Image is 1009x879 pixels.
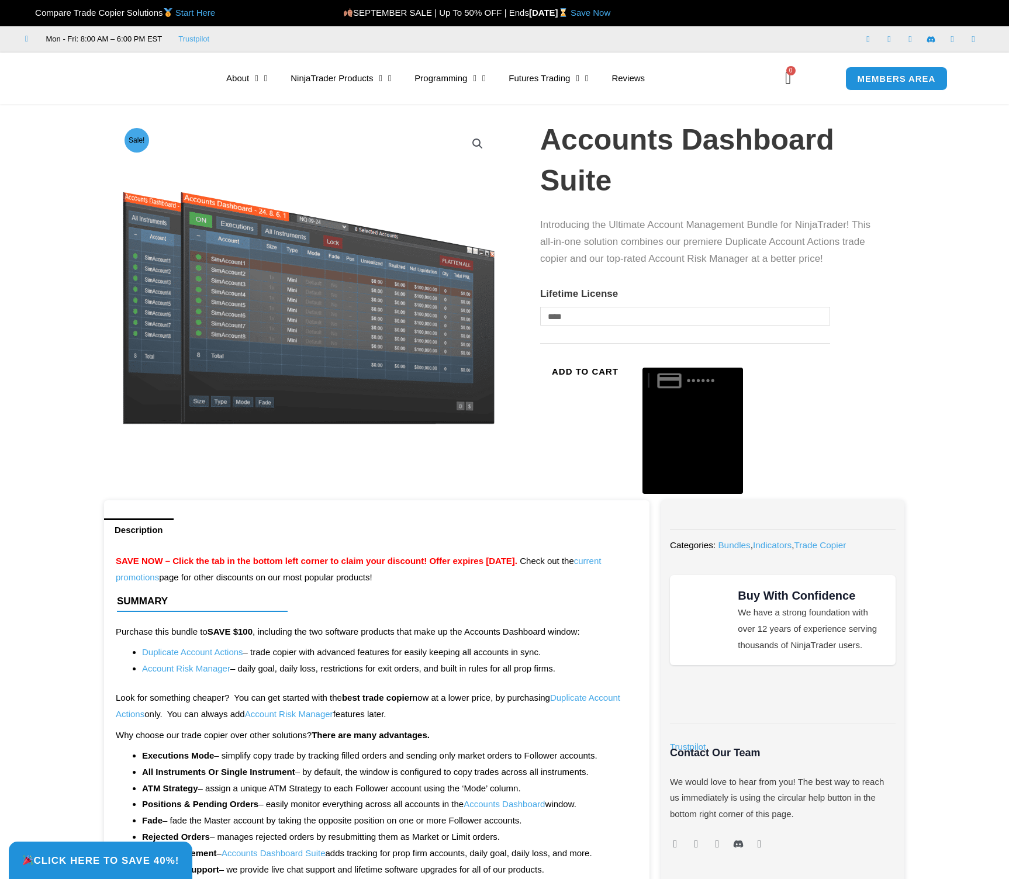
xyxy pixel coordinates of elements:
span: , , [718,540,846,550]
p: Check out the page for other discounts on our most popular products! [116,553,638,586]
a: About [215,65,279,92]
label: Lifetime License [540,288,618,299]
li: – simplify copy trade by tracking filled orders and sending only market orders to Follower accounts. [142,748,638,764]
nav: Menu [215,65,766,92]
h3: Buy With Confidence [738,587,884,604]
b: Rejected Orders [142,832,210,842]
span: Compare Trade Copier Solutions [25,8,215,18]
a: 🎉Click Here to save 40%! [9,842,192,879]
a: Account Risk Manager [142,663,230,673]
strong: Positions & Pending Orders [142,799,258,809]
span: SAVE NOW – Click the tab in the bottom left corner to claim your discount! Offer expires [DATE]. [116,556,517,566]
h1: Accounts Dashboard Suite [540,119,882,201]
span: SEPTEMBER SALE | Up To 50% OFF | Ends [343,8,529,18]
img: mark thumbs good 43913 | Affordable Indicators – NinjaTrader [682,599,724,641]
p: Purchase this bundle to , including the two software products that make up the Accounts Dashboard... [116,624,638,640]
a: Start Here [175,8,215,18]
a: Account Risk Manager [245,709,333,719]
a: Trustpilot [670,742,706,752]
a: Programming [403,65,497,92]
p: Look for something cheaper? You can get started with the now at a lower price, by purchasing only... [116,690,638,722]
a: Accounts Dashboard [464,799,545,809]
a: Save Now [571,8,610,18]
a: View full-screen image gallery [467,133,488,154]
iframe: Secure payment input frame [640,359,745,361]
a: NinjaTrader Products [279,65,403,92]
a: Description [104,518,174,541]
strong: There are many advantages. [312,730,430,740]
a: Duplicate Account Actions [142,647,243,657]
strong: best trade copier [342,693,413,702]
span: MEMBERS AREA [858,74,936,83]
text: •••••• [686,375,716,387]
a: 0 [768,61,808,95]
b: ATM Strategy [142,783,198,793]
a: Clear options [540,331,561,338]
li: – easily monitor everything across all accounts in the window. [142,796,638,812]
a: Trade Copier [794,540,846,550]
a: Trustpilot [178,32,209,46]
img: 🎉 [23,855,33,865]
button: Buy with GPay [642,368,743,494]
span: Click Here to save 40%! [22,855,179,866]
img: 🥇 [164,8,172,17]
a: Reviews [600,65,656,92]
a: Bundles [718,540,750,550]
p: Why choose our trade copier over other solutions? [116,727,638,743]
a: Indicators [753,540,792,550]
a: MEMBERS AREA [845,67,948,91]
strong: SAVE $100 [208,627,253,636]
span: Sale! [125,128,149,153]
img: 🏆 [26,8,34,17]
li: – daily goal, daily loss, restrictions for exit orders, and built in rules for all prop firms. [142,660,638,677]
li: – trade copier with advanced features for easily keeping all accounts in sync. [142,644,638,660]
a: Futures Trading [497,65,600,92]
img: ⌛ [559,8,568,17]
strong: Fade [142,815,163,825]
li: – assign a unique ATM Strategy to each Follower account using the ‘Mode’ column. [142,780,638,797]
button: Add to cart [540,361,630,382]
span: 0 [786,66,796,75]
h3: Contact Our Team [670,746,896,760]
p: We have a strong foundation with over 12 years of experience serving thousands of NinjaTrader users. [738,604,884,653]
p: Introducing the Ultimate Account Management Bundle for NinjaTrader! This all-in-one solution comb... [540,217,882,268]
span: Categories: [670,540,716,550]
p: We would love to hear from you! The best way to reach us immediately is using the circular help b... [670,774,896,823]
img: Screenshot 2024-08-26 155710eeeee [121,124,497,424]
span: Mon - Fri: 8:00 AM – 6:00 PM EST [43,32,163,46]
img: LogoAI | Affordable Indicators – NinjaTrader [67,57,192,99]
li: – by default, the window is configured to copy trades across all instruments. [142,764,638,780]
li: – manages rejected orders by resubmitting them as Market or Limit orders. [142,829,638,845]
strong: Executions Mode [142,750,214,760]
img: NinjaTrader Wordmark color RGB | Affordable Indicators – NinjaTrader [694,684,870,706]
img: 🍂 [344,8,353,17]
li: – fade the Master account by taking the opposite position on one or more Follower accounts. [142,812,638,829]
strong: All Instruments Or Single Instrument [142,767,295,777]
h4: Summary [117,596,627,607]
strong: [DATE] [529,8,571,18]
